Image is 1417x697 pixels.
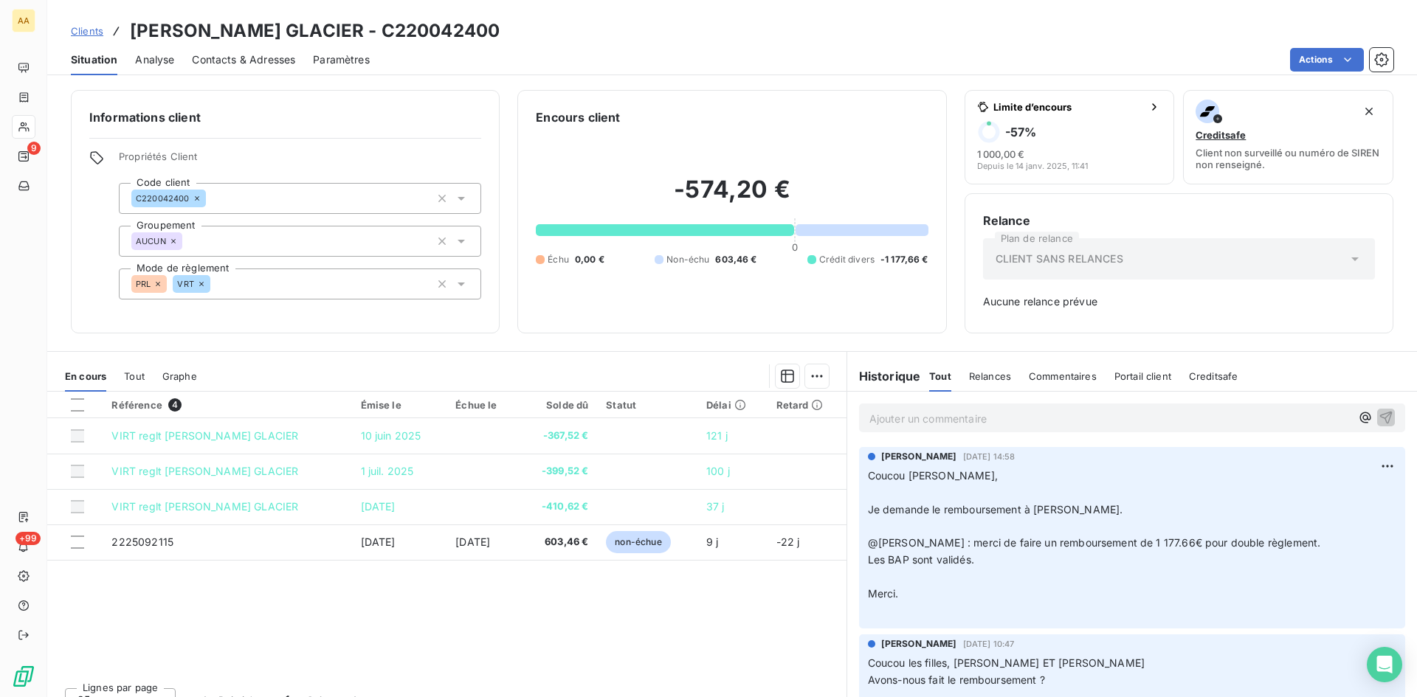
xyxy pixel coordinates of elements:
[706,500,725,513] span: 37 j
[965,90,1175,184] button: Limite d’encours-57%1 000,00 €Depuis le 14 janv. 2025, 11:41
[313,52,370,67] span: Paramètres
[868,673,1045,686] span: Avons-nous fait le remboursement ?
[361,429,421,442] span: 10 juin 2025
[136,237,166,246] span: AUCUN
[71,52,117,67] span: Situation
[715,253,756,266] span: 603,46 €
[1005,125,1036,139] h6: -57 %
[177,280,193,288] span: VRT
[135,52,174,67] span: Analyse
[983,294,1375,309] span: Aucune relance prévue
[111,535,173,548] span: 2225092115
[868,503,1123,516] span: Je demande le remboursement à [PERSON_NAME].
[111,398,342,412] div: Référence
[868,536,1321,549] span: @[PERSON_NAME] : merci de faire un remboursement de 1 177.66€ pour double règlement.
[361,500,396,513] span: [DATE]
[606,531,670,553] span: non-échue
[1196,129,1246,141] span: Creditsafe
[847,367,921,385] h6: Historique
[136,280,151,288] span: PRL
[1290,48,1364,72] button: Actions
[361,535,396,548] span: [DATE]
[666,253,709,266] span: Non-échu
[881,637,957,651] span: [PERSON_NAME]
[1029,370,1097,382] span: Commentaires
[210,277,222,291] input: Ajouter une valeur
[868,587,899,600] span: Merci.
[548,253,569,266] span: Échu
[124,370,145,382] span: Tout
[983,212,1375,229] h6: Relance
[868,656,1145,669] span: Coucou les filles, [PERSON_NAME] ET [PERSON_NAME]
[455,535,490,548] span: [DATE]
[528,399,588,411] div: Solde dû
[111,429,298,442] span: VIRT reglt [PERSON_NAME] GLACIER
[1189,370,1238,382] span: Creditsafe
[168,398,182,412] span: 4
[792,241,798,253] span: 0
[977,148,1024,160] span: 1 000,00 €
[606,399,689,411] div: Statut
[162,370,197,382] span: Graphe
[12,665,35,688] img: Logo LeanPay
[27,142,41,155] span: 9
[119,150,481,171] span: Propriétés Client
[868,553,974,566] span: Les BAP sont validés.
[15,532,41,545] span: +99
[182,235,194,248] input: Ajouter une valeur
[706,399,759,411] div: Délai
[536,175,928,219] h2: -574,20 €
[206,192,218,205] input: Ajouter une valeur
[963,639,1015,648] span: [DATE] 10:47
[969,370,1011,382] span: Relances
[89,108,481,126] h6: Informations client
[111,500,298,513] span: VIRT reglt [PERSON_NAME] GLACIER
[192,52,295,67] span: Contacts & Adresses
[776,535,800,548] span: -22 j
[706,535,718,548] span: 9 j
[1196,147,1381,170] span: Client non surveillé ou numéro de SIREN non renseigné.
[71,25,103,37] span: Clients
[361,465,414,477] span: 1 juil. 2025
[706,465,730,477] span: 100 j
[963,452,1016,461] span: [DATE] 14:58
[929,370,951,382] span: Tout
[996,252,1123,266] span: CLIENT SANS RELANCES
[880,253,928,266] span: -1 177,66 €
[528,464,588,479] span: -399,52 €
[71,24,103,38] a: Clients
[65,370,106,382] span: En cours
[819,253,875,266] span: Crédit divers
[528,499,588,514] span: -410,62 €
[1183,90,1393,184] button: CreditsafeClient non surveillé ou numéro de SIREN non renseigné.
[111,465,298,477] span: VIRT reglt [PERSON_NAME] GLACIER
[1114,370,1171,382] span: Portail client
[528,535,588,549] span: 603,46 €
[1367,647,1402,682] div: Open Intercom Messenger
[455,399,510,411] div: Échue le
[136,194,190,203] span: C220042400
[993,101,1143,113] span: Limite d’encours
[130,18,500,44] h3: [PERSON_NAME] GLACIER - C220042400
[536,108,620,126] h6: Encours client
[361,399,438,411] div: Émise le
[575,253,604,266] span: 0,00 €
[868,469,998,482] span: Coucou [PERSON_NAME],
[776,399,838,411] div: Retard
[706,429,728,442] span: 121 j
[977,162,1088,170] span: Depuis le 14 janv. 2025, 11:41
[881,450,957,463] span: [PERSON_NAME]
[528,429,588,443] span: -367,52 €
[12,9,35,32] div: AA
